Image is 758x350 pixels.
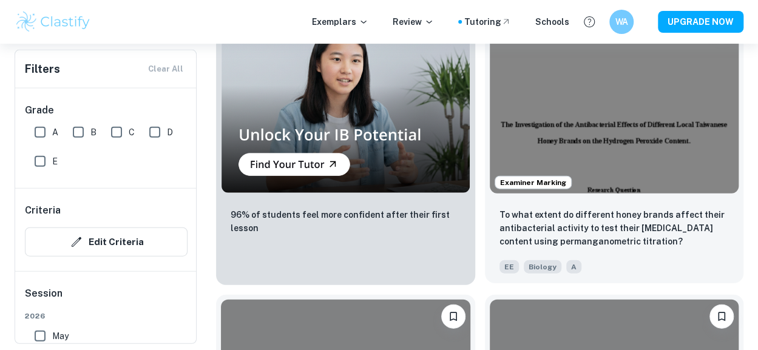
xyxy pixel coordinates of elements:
[25,61,60,78] h6: Filters
[535,15,569,29] a: Schools
[25,203,61,218] h6: Criteria
[485,4,744,285] a: Examiner MarkingBookmarkTo what extent do different honey brands affect their antibacterial activ...
[609,10,634,34] button: WA
[221,8,470,194] img: Thumbnail
[441,305,465,329] button: Bookmark
[52,155,58,168] span: E
[615,15,629,29] h6: WA
[490,7,739,194] img: Biology EE example thumbnail: To what extent do different honey brands
[216,4,475,285] a: Thumbnail96% of students feel more confident after their first lesson
[129,126,135,139] span: C
[15,10,92,34] img: Clastify logo
[579,12,600,32] button: Help and Feedback
[566,260,581,274] span: A
[25,286,188,311] h6: Session
[231,208,461,235] p: 96% of students feel more confident after their first lesson
[25,103,188,118] h6: Grade
[499,260,519,274] span: EE
[52,126,58,139] span: A
[90,126,96,139] span: B
[167,126,173,139] span: D
[464,15,511,29] a: Tutoring
[495,177,571,188] span: Examiner Marking
[499,208,729,248] p: To what extent do different honey brands affect their antibacterial activity to test their hydrog...
[312,15,368,29] p: Exemplars
[25,227,188,257] button: Edit Criteria
[658,11,743,33] button: UPGRADE NOW
[393,15,434,29] p: Review
[52,329,69,343] span: May
[524,260,561,274] span: Biology
[25,311,188,321] span: 2026
[709,305,734,329] button: Bookmark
